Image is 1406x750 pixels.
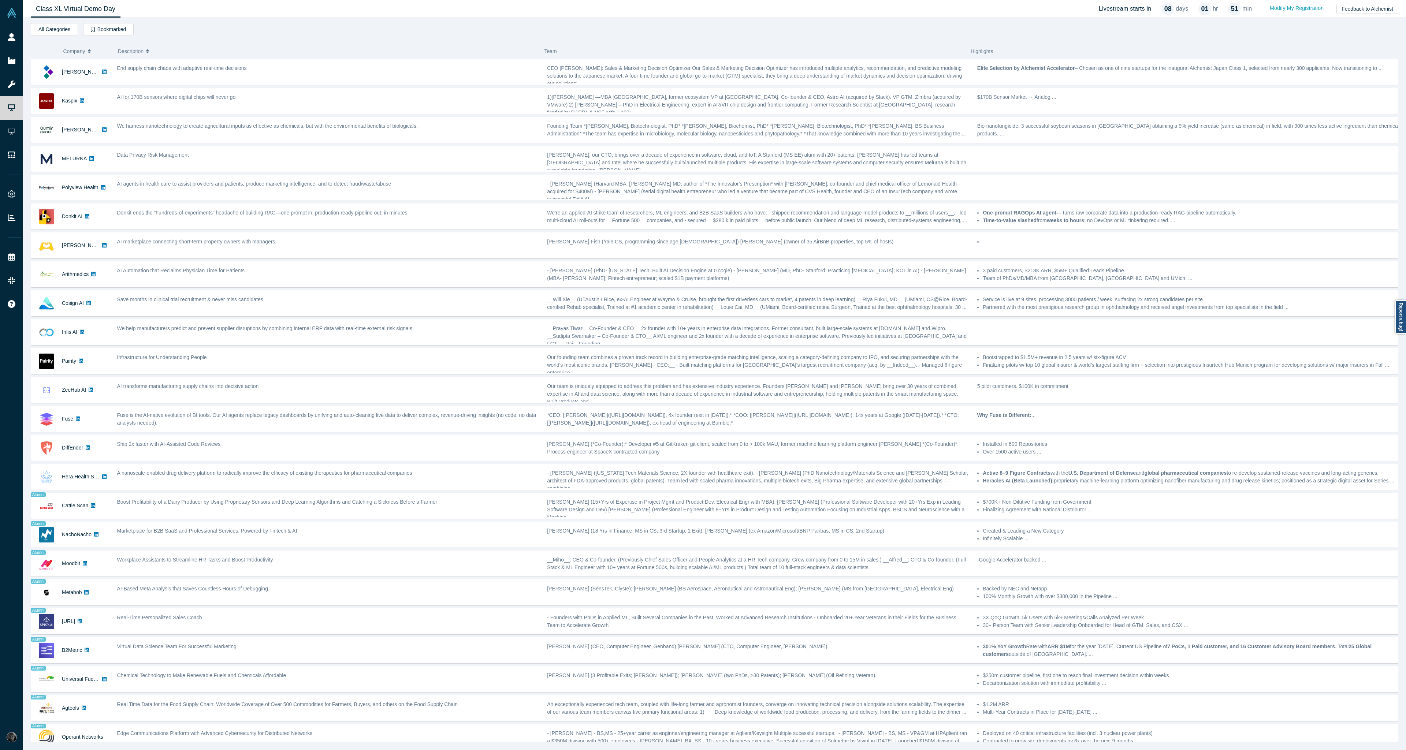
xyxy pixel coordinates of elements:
a: Universal Fuel Technologies [62,676,126,682]
p: min [1242,4,1252,13]
strong: 301% YoY Growth [983,643,1026,649]
span: Boost Profitability of a Dairy Producer by Using Proprietary Sensors and Deep Learning Algorithms... [117,499,438,505]
span: [PERSON_NAME] (SensTek, Clyste); [PERSON_NAME] (BS Aerospace, Aeronautical and Astronautical Eng)... [547,586,954,592]
span: Alumni [31,579,46,584]
a: [URL] [62,618,75,624]
li: Backed by NEC and Netapp [983,585,1399,593]
span: *CEO: [[PERSON_NAME]]([URL][DOMAIN_NAME]), 4x founder (exit in [DATE]).* *COO: [[PERSON_NAME]]([U... [547,412,959,426]
li: Contracted to grow site deployments by 6x over the next 9 months ... [983,737,1399,745]
span: Alumni [31,550,46,555]
button: Description [118,44,537,59]
span: Our founding team combines a proven track record in building enterprise-grade matching intelligen... [547,354,962,376]
li: — turns raw corporate data into a production-ready RAG pipeline automatically. [983,209,1399,217]
li: Deployed on 40 critical infrastructure facilities (incl. 3 nuclear power plants) [983,730,1399,737]
strong: 7 PoCs, 1 Paid customer, and 16 Customer Advisory Board members [1167,643,1335,649]
span: - [PERSON_NAME] ([US_STATE] Tech Materials Science, 2X founder with healthcare exit). - [PERSON_N... [547,470,968,491]
a: Pairity [62,358,76,364]
img: Besty AI's Logo [39,238,54,253]
span: Workplace Assistants to Streamline HR Tasks and Boost Productivity [117,557,273,563]
span: Infrastructure for Understanding People [117,354,207,360]
img: Metabob's Logo [39,585,54,600]
li: Team of PhDs/MD/MBA from [GEOGRAPHIC_DATA], [GEOGRAPHIC_DATA] and UMich. ... [983,275,1399,282]
span: A nanoscale-enabled drug delivery platform to radically improve the efficacy of existing therapeu... [117,470,412,476]
span: Marketplace for B2B SaaS and Professional Services, Powered by Fintech & AI [117,528,297,534]
a: DiffEnder [62,445,83,451]
p: days [1176,4,1188,13]
a: ZeeHub AI [62,387,86,393]
a: MELURNA [62,156,87,161]
a: Modify My Registration [1262,2,1331,15]
a: Polyview Health [62,184,98,190]
li: Created & Leading a New Category [983,527,1399,535]
span: Alumni [31,492,46,497]
li: Bootstrapped to $1.5M+ revenue in 2.5 years w/ six-figure ACV [983,354,1399,361]
span: [PERSON_NAME] Fish (Yale CS, programming since age [DEMOGRAPHIC_DATA]) [PERSON_NAME] (owner of 35... [547,239,893,245]
a: Fuse [62,416,73,422]
span: - [PERSON_NAME] (Harvard MBA, [PERSON_NAME] MD; author of *The Innovator's Prescription* with [PE... [547,181,960,202]
span: 1)[PERSON_NAME] —MBA [GEOGRAPHIC_DATA], former ecosystem VP at [GEOGRAPHIC_DATA]. Co-founder & CE... [547,94,961,115]
span: AI-Based Meta Analysis that Saves Countless Hours of Debugging. [117,586,269,592]
span: [PERSON_NAME] (CEO, Computer Engineer, Genband) [PERSON_NAME] (CTO, Computer Engineer, [PERSON_NA... [547,643,827,649]
li: proprietary machine-learning platform optimizing nanofiber manufacturing and drug release kinetic... [983,477,1399,485]
a: NachoNacho [62,531,92,537]
a: Donkit AI [62,213,82,219]
button: Feedback to Alchemist [1336,4,1398,14]
span: Description [118,44,144,59]
p: hr [1213,4,1218,13]
strong: One-prompt RAGOps AI agent [983,210,1056,216]
span: __Will Xie__ (UTAustin / Rice, ex-AI Engineer at Waymo & Cruise, brought the first driverless car... [547,296,967,310]
li: 100% Monthly Growth with over $300,000 in the Pipeline ... [983,593,1399,600]
li: Finalizing pilots w/ top 10 global insurer & world's largest staffing firm + selection into prest... [983,361,1399,369]
a: [PERSON_NAME] [62,127,104,133]
a: Moodbit [62,560,80,566]
span: [PERSON_NAME] (*Co-Founder):* Developer #5 at GitKraken git client, scaled from 0 to > 100k MAU, ... [547,441,959,455]
a: Cattle Scan [62,503,88,508]
a: [PERSON_NAME] [62,69,104,75]
strong: weeks to hours [1047,217,1084,223]
img: Kimaru AI's Logo [39,64,54,80]
div: 08 [1161,3,1174,15]
span: Alumni [31,637,46,642]
a: Operant Networks [62,734,103,740]
span: [PERSON_NAME] (15+Yrs of Expertise in Project Mgmt and Product Dev, Electrical Engr with MBA); [P... [547,499,964,520]
img: Cattle Scan's Logo [39,498,54,514]
span: [PERSON_NAME] (3 Profitable Exits; [PERSON_NAME]); [PERSON_NAME] (two PhDs, >30 Patents); [PERSON... [547,672,877,678]
li: 30+ Person Team with Senior Leadership Onboarded for Head of GTM, Sales, and CSX ... [983,622,1399,629]
span: [PERSON_NAME] (18 Yrs in Finance, MS in CS, 3rd Startup, 1 Exit); [PERSON_NAME] (ex Amazon/Micros... [547,528,884,534]
span: Founding Team *[PERSON_NAME], Biotechnologist, PhD* *[PERSON_NAME], Biochemist, PhD* *[PERSON_NAM... [547,123,966,137]
span: Real Time Data for the Food Supply Chain: Worldwide Coverage of Over 500 Commodities for Farmers,... [117,701,458,707]
a: Cosign AI [62,300,84,306]
img: DiffEnder's Logo [39,440,54,456]
span: - Founders with PhDs in Applied ML, Built Several Companies in the Past, Worked at Advanced Resea... [547,615,956,628]
span: Edge Communications Platform with Advanced Cybersecurity for Distributed Networks [117,730,313,736]
li: Installed in 600 Repositories [983,440,1399,448]
a: Kaspix [62,98,77,104]
span: We harness nanotechnology to create agricultural inputs as effective as chemicals, but with the e... [117,123,418,129]
span: AI marketplace connecting short-term property owners with managers. [117,239,277,245]
span: Data Privacy Risk Management [117,152,189,158]
strong: global pharmaceutical companies [1144,470,1227,476]
span: An exceptionally experienced tech team, coupled with life-long farmer and agronomist founders, co... [547,701,966,715]
li: Service is live at 9 sites, processing 3000 patients / week, surfacing 2x strong candidates per site [983,296,1399,303]
p: ... [977,411,1400,419]
img: Operant Networks's Logo [39,730,54,745]
span: Fuse is the AI-native evolution of BI tools. Our AI agents replace legacy dashboards by unifying ... [117,412,536,426]
span: Donkit ends the “hundreds-of-experiments” headache of building RAG—one prompt in, production-read... [117,210,409,216]
li: $250m customer pipeline, first one to reach final investment decision within weeks [983,672,1399,679]
li: 3X QoQ Growth, 5k Users with 5k+ Meetings/Calls Analyzed Per Week [983,614,1399,622]
li: Rate with for the year [DATE]. Current US Pipeline of . Total outside of [GEOGRAPHIC_DATA]. ... [983,643,1399,658]
a: Report a bug! [1395,300,1406,334]
img: Infis AI's Logo [39,325,54,340]
span: Real-Time Personalized Sales Coach [117,615,202,620]
strong: 25 Global customers [983,643,1372,657]
span: Team [544,48,557,54]
span: __Miho__: CEO & Co-founder. (Previously Chief Sales Officer and People Analytics at a HR Tech com... [547,557,966,570]
img: Arithmedics's Logo [39,267,54,282]
li: Finalizing Agreement with National Distributor ... [983,506,1399,514]
span: We’re an applied-AI strike team of researchers, ML engineers, and B2B SaaS builders who have: - s... [547,210,967,223]
span: Alumni [31,695,46,699]
h4: Livestream starts in [1099,5,1152,12]
span: Save months in clinical trial recruitment & never miss candidates [117,296,263,302]
li: Partnered with the most prestigious research group in ophthalmology and received angel investment... [983,303,1399,311]
strong: U.S. Department of Defense [1068,470,1136,476]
